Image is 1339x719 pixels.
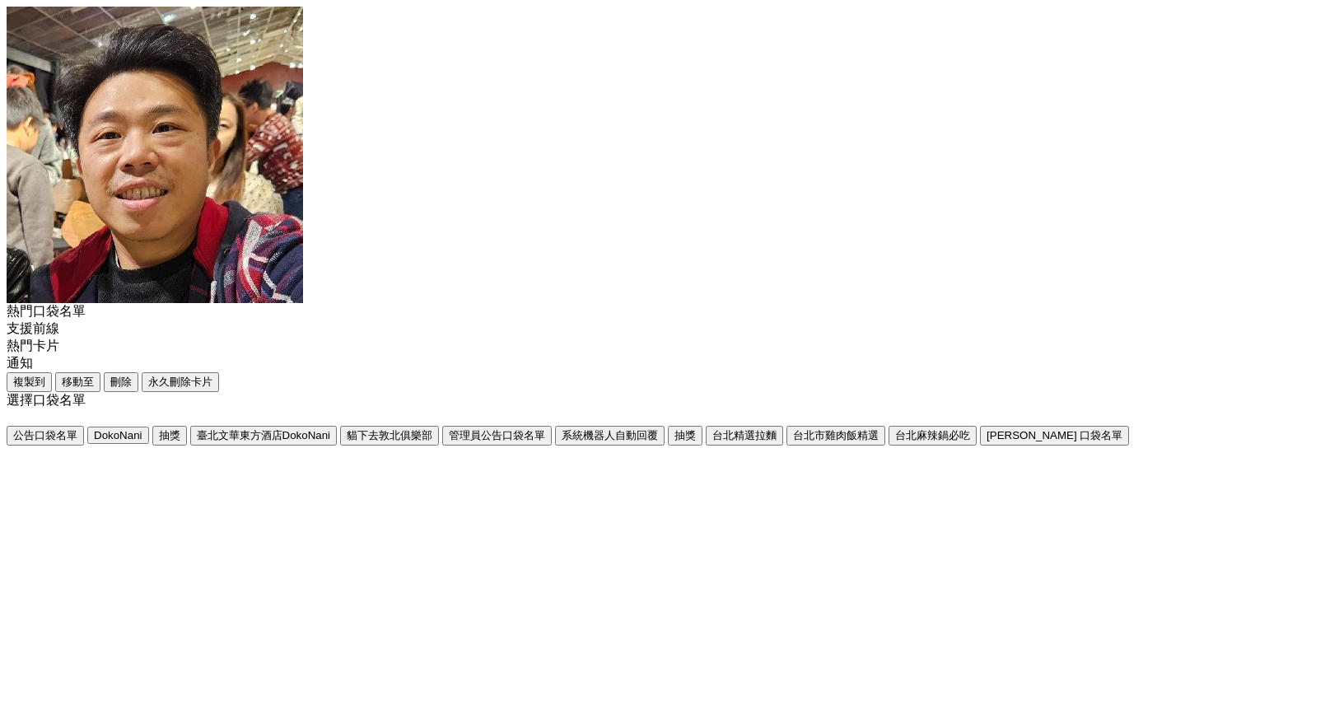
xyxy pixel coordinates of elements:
button: 臺北文華東方酒店DokoNani [190,426,338,446]
button: 台北麻辣鍋必吃 [889,426,977,446]
div: 支援前線 [7,320,1332,338]
button: 系統機器人自動回覆 [555,426,665,446]
button: 台北精選拉麵 [706,426,783,446]
div: 熱門口袋名單 [7,303,1332,320]
button: 抽獎 [668,426,702,446]
div: 通知 [7,355,1332,372]
button: 抽獎 [152,426,187,446]
img: Visruth.jpg not found [7,7,303,303]
button: 刪除 [104,372,138,392]
button: [PERSON_NAME] 口袋名單 [980,426,1129,446]
div: 熱門卡片 [7,338,1332,355]
button: 複製到 [7,372,52,392]
button: 貓下去敦北俱樂部 [340,426,439,446]
button: 移動至 [55,372,100,392]
button: DokoNani [87,427,149,444]
button: 台北市雞肉飯精選 [786,426,885,446]
button: 永久刪除卡片 [142,372,219,392]
button: 公告口袋名單 [7,426,84,446]
div: 選擇口袋名單 [7,392,1332,409]
button: 管理員公告口袋名單 [442,426,552,446]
